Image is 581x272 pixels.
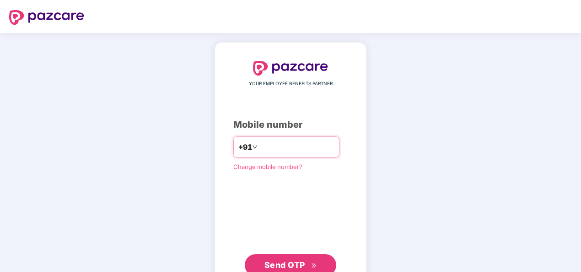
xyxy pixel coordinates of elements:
img: logo [9,10,84,25]
a: Change mobile number? [233,163,302,170]
span: YOUR EMPLOYEE BENEFITS PARTNER [249,80,333,87]
span: +91 [238,141,252,153]
span: down [252,144,258,150]
div: Mobile number [233,118,348,132]
span: double-right [311,263,317,269]
img: logo [253,61,328,76]
span: Send OTP [264,260,305,270]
